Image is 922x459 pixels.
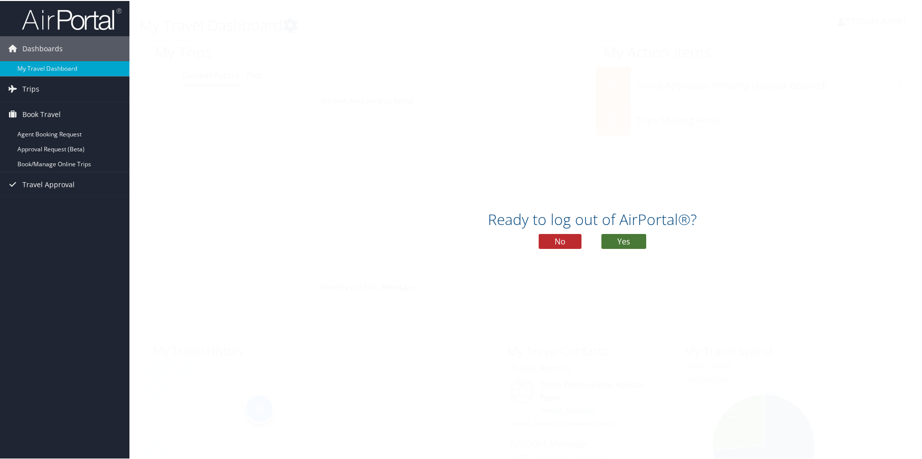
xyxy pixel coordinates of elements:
span: Trips [22,76,39,101]
button: Yes [601,233,646,248]
span: Dashboards [22,35,63,60]
span: Travel Approval [22,171,75,196]
span: Book Travel [22,101,61,126]
button: No [539,233,581,248]
img: airportal-logo.png [22,6,121,30]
